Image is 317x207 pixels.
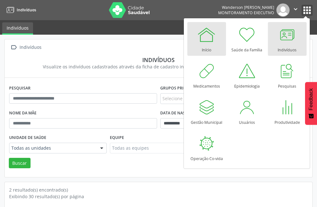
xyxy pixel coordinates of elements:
[14,63,303,70] div: Visualize os indivíduos cadastrados através da ficha de cadastro individual (CDS).
[187,95,226,128] a: Gestão Municipal
[2,22,33,35] a: Indivíduos
[162,95,210,102] span: Selecione o(s) grupo(s)
[9,158,31,169] button: Buscar
[305,82,317,125] button: Feedback - Mostrar pesquisa
[110,133,124,143] label: Equipe
[9,193,308,200] div: Exibindo 30 resultado(s) por página
[268,95,307,128] a: Produtividade
[14,56,303,63] div: Indivíduos
[9,133,46,143] label: Unidade de saúde
[290,3,302,17] button: 
[302,5,313,16] button: apps
[9,43,18,52] i: 
[11,145,94,151] span: Todas as unidades
[187,131,226,164] a: Operação Co-vida
[218,10,274,15] span: Monitoramento Executivo
[187,22,226,56] a: Início
[9,43,42,52] a:  Indivíduos
[160,83,204,93] label: Grupos prioritários
[228,58,266,92] a: Epidemiologia
[187,58,226,92] a: Medicamentos
[276,3,290,17] img: img
[228,22,266,56] a: Saúde da Família
[18,43,42,52] div: Indivíduos
[268,22,307,56] a: Indivíduos
[228,95,266,128] a: Usuários
[9,83,31,93] label: Pesquisar
[17,7,36,13] span: Indivíduos
[160,108,205,118] label: Data de nascimento
[268,58,307,92] a: Pesquisas
[218,5,274,10] div: Wanderson [PERSON_NAME]
[9,108,37,118] label: Nome da mãe
[9,187,308,193] div: 2 resultado(s) encontrado(s)
[4,5,36,15] a: Indivíduos
[292,6,299,13] i: 
[308,88,314,110] span: Feedback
